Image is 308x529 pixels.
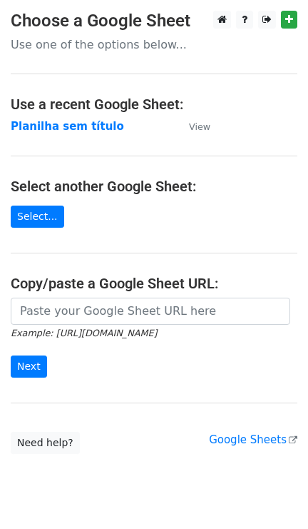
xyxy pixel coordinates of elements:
a: Google Sheets [209,433,297,446]
h4: Select another Google Sheet: [11,178,297,195]
h3: Choose a Google Sheet [11,11,297,31]
input: Next [11,356,47,378]
small: Example: [URL][DOMAIN_NAME] [11,328,157,338]
small: View [189,121,210,132]
a: Select... [11,206,64,228]
p: Use one of the options below... [11,37,297,52]
a: Planilha sem título [11,120,124,133]
h4: Copy/paste a Google Sheet URL: [11,275,297,292]
h4: Use a recent Google Sheet: [11,96,297,113]
input: Paste your Google Sheet URL here [11,298,290,325]
a: View [175,120,210,133]
a: Need help? [11,432,80,454]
